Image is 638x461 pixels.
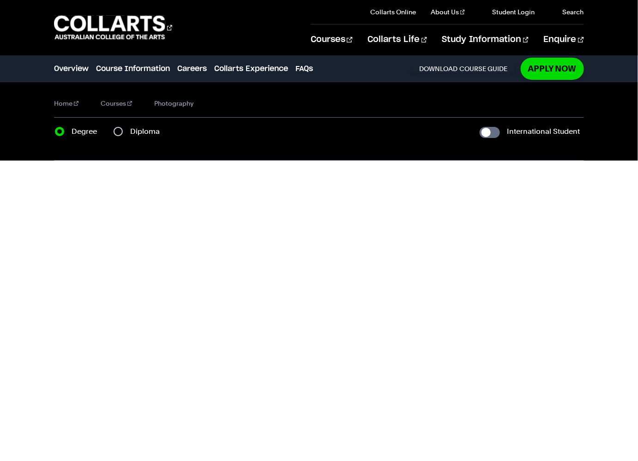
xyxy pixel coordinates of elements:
[96,63,170,74] a: Course Information
[431,7,465,17] a: About Us
[214,63,288,74] a: Collarts Experience
[54,97,78,110] a: Home
[130,125,165,138] label: Diploma
[543,24,584,55] a: Enquire
[442,24,529,55] a: Study Information
[480,7,535,17] a: Student Login
[311,24,353,55] a: Courses
[367,24,427,55] a: Collarts Life
[295,63,313,74] a: FAQs
[370,7,416,17] a: Collarts Online
[411,65,515,73] a: DownloadCourse Guide
[177,63,207,74] a: Careers
[507,125,580,138] label: International Student
[54,14,172,41] div: Go to homepage
[101,97,132,110] a: Courses
[154,97,193,110] span: Photography
[521,58,584,79] a: Apply Now
[420,65,458,73] span: Download
[550,7,584,17] a: Search
[72,125,102,138] label: Degree
[54,63,89,74] a: Overview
